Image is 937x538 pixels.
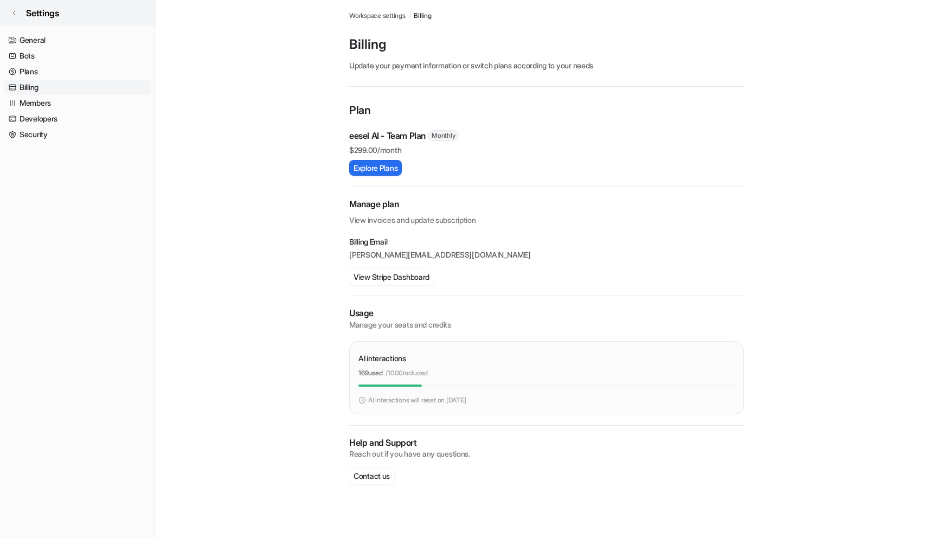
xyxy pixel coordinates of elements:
[349,102,744,120] p: Plan
[349,210,744,226] p: View invoices and update subscription
[26,7,59,20] span: Settings
[4,48,151,63] a: Bots
[349,319,744,330] p: Manage your seats and credits
[349,198,744,210] h2: Manage plan
[4,95,151,111] a: Members
[349,307,744,319] p: Usage
[349,269,434,285] button: View Stripe Dashboard
[349,129,426,142] p: eesel AI - Team Plan
[386,368,428,378] p: / 1000 included
[349,144,744,156] p: $ 299.00/month
[4,80,151,95] a: Billing
[358,368,382,378] p: 169 used
[349,449,744,459] p: Reach out if you have any questions.
[4,33,151,48] a: General
[349,249,744,260] p: [PERSON_NAME][EMAIL_ADDRESS][DOMAIN_NAME]
[4,111,151,126] a: Developers
[414,11,431,21] a: Billing
[358,353,406,364] p: AI interactions
[349,468,394,484] button: Contact us
[349,11,406,21] a: Workspace settings
[368,395,466,405] p: AI interactions will reset on [DATE]
[4,127,151,142] a: Security
[349,60,744,71] p: Update your payment information or switch plans according to your needs
[409,11,411,21] span: /
[349,437,744,449] p: Help and Support
[428,130,459,141] span: Monthly
[4,64,151,79] a: Plans
[349,236,744,247] p: Billing Email
[349,36,744,53] p: Billing
[349,160,402,176] button: Explore Plans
